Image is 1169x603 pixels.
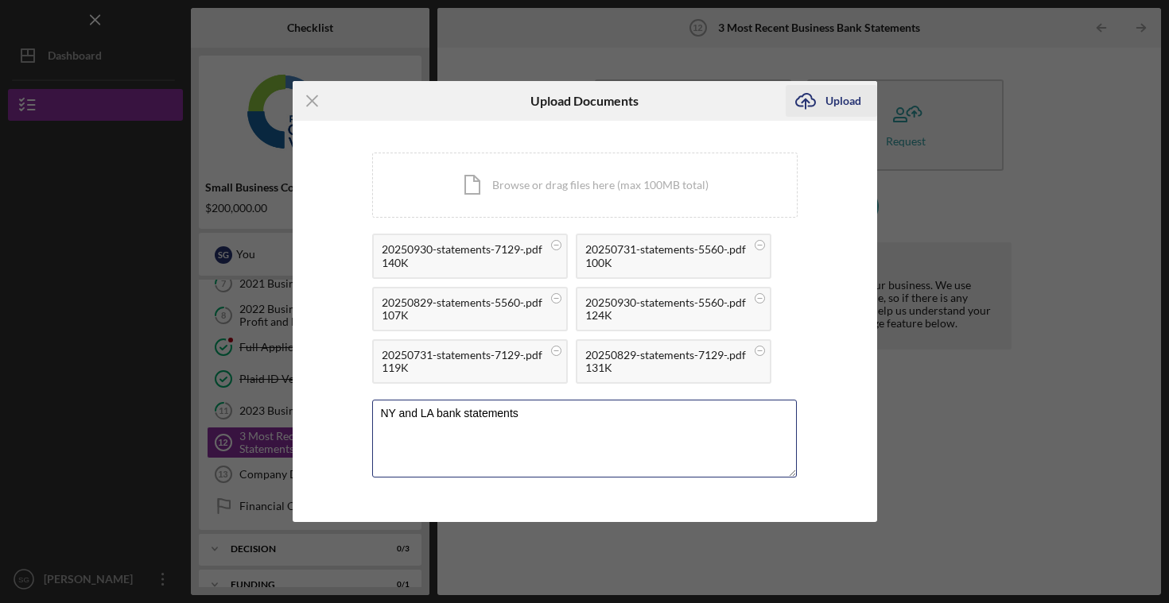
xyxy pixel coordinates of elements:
div: 119K [382,361,542,374]
div: 124K [585,309,746,322]
div: 140K [382,257,542,269]
button: Upload [786,85,877,117]
div: 20250829-statements-7129-.pdf [585,349,746,361]
div: 107K [382,309,542,322]
div: 20250731-statements-5560-.pdf [585,243,746,256]
div: 20250829-statements-5560-.pdf [382,296,542,309]
textarea: NY and LA bank statements [372,400,797,477]
h6: Upload Documents [530,94,639,108]
div: Upload [825,85,861,117]
div: 20250930-statements-5560-.pdf [585,296,746,309]
div: 20250930-statements-7129-.pdf [382,243,542,256]
div: 20250731-statements-7129-.pdf [382,349,542,361]
div: 100K [585,257,746,269]
div: 131K [585,361,746,374]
